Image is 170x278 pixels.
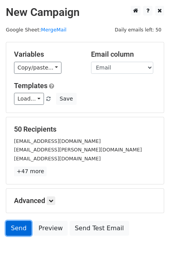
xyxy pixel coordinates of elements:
[56,93,76,105] button: Save
[14,82,47,90] a: Templates
[14,147,142,153] small: [EMAIL_ADDRESS][PERSON_NAME][DOMAIN_NAME]
[14,156,101,162] small: [EMAIL_ADDRESS][DOMAIN_NAME]
[14,196,156,205] h5: Advanced
[14,138,101,144] small: [EMAIL_ADDRESS][DOMAIN_NAME]
[91,50,156,59] h5: Email column
[131,241,170,278] iframe: Chat Widget
[14,93,44,105] a: Load...
[6,6,164,19] h2: New Campaign
[33,221,68,236] a: Preview
[70,221,129,236] a: Send Test Email
[112,26,164,34] span: Daily emails left: 50
[6,221,32,236] a: Send
[6,27,67,33] small: Google Sheet:
[14,50,79,59] h5: Variables
[14,125,156,134] h5: 50 Recipients
[41,27,67,33] a: MergeMail
[14,62,61,74] a: Copy/paste...
[14,167,47,176] a: +47 more
[112,27,164,33] a: Daily emails left: 50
